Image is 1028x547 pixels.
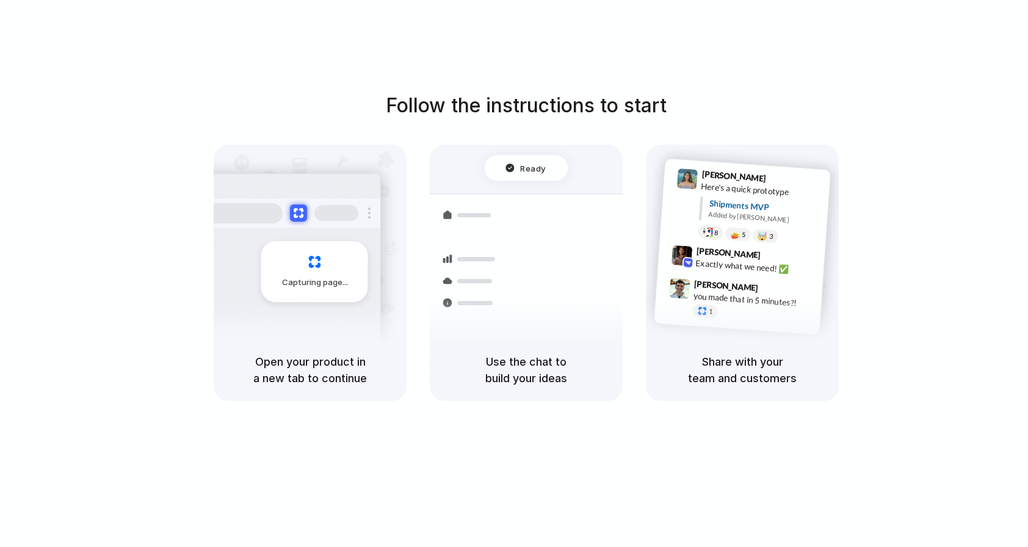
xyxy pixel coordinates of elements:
div: 🤯 [758,231,768,241]
div: Shipments MVP [709,197,822,217]
div: you made that in 5 minutes?! [693,289,815,310]
span: 9:47 AM [762,283,787,297]
h5: Use the chat to build your ideas [444,353,608,386]
span: [PERSON_NAME] [694,277,759,295]
span: [PERSON_NAME] [696,244,761,262]
span: Capturing page [282,277,350,289]
span: [PERSON_NAME] [701,167,766,185]
h1: Follow the instructions to start [386,91,667,120]
span: 5 [742,231,746,238]
span: 3 [769,233,773,240]
div: Exactly what we need! ✅ [695,257,817,278]
h5: Open your product in a new tab to continue [228,353,392,386]
span: Ready [521,162,546,174]
span: 9:41 AM [770,173,795,188]
div: Added by [PERSON_NAME] [708,209,820,227]
h5: Share with your team and customers [661,353,824,386]
span: 1 [709,308,713,315]
span: 8 [714,230,719,236]
span: 9:42 AM [764,250,789,265]
div: Here's a quick prototype [701,180,823,201]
